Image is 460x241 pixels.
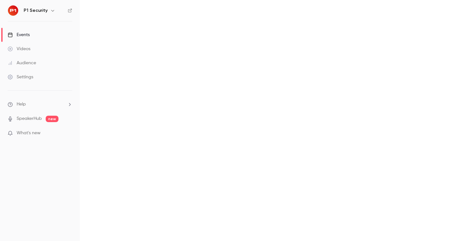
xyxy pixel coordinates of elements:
[8,5,18,16] img: P1 Security
[46,116,58,122] span: new
[8,46,30,52] div: Videos
[17,130,41,136] span: What's new
[17,115,42,122] a: SpeakerHub
[24,7,48,14] h6: P1 Security
[8,101,72,108] li: help-dropdown-opener
[8,32,30,38] div: Events
[8,60,36,66] div: Audience
[8,74,33,80] div: Settings
[17,101,26,108] span: Help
